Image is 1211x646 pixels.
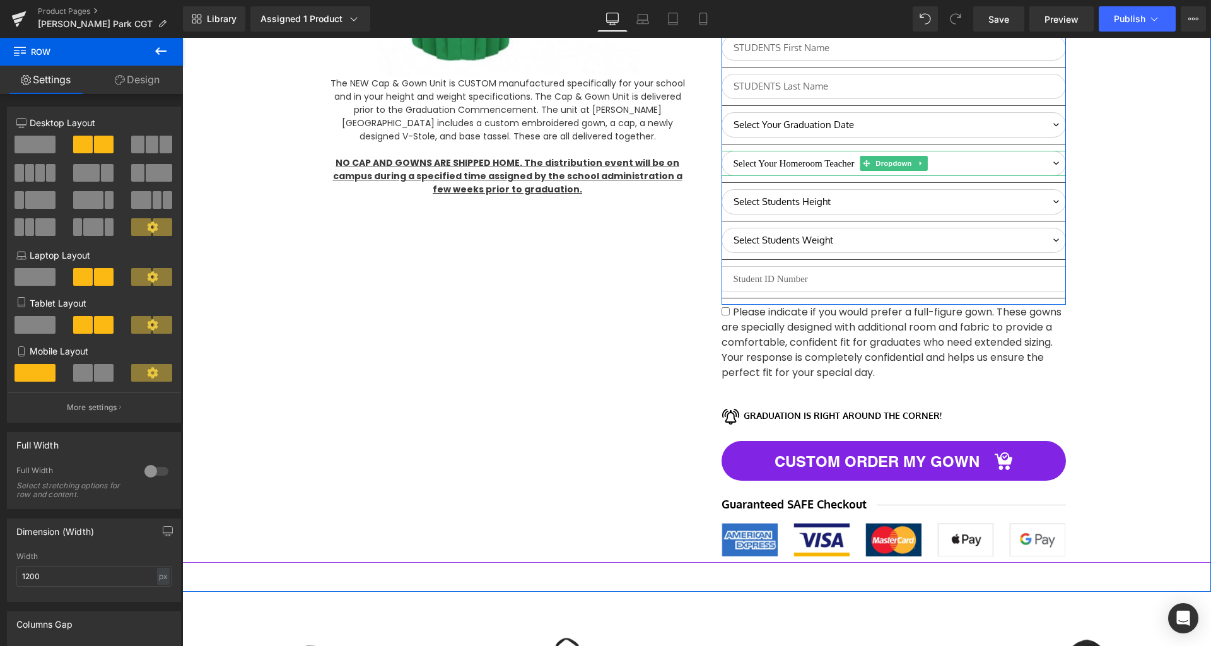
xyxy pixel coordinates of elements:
[913,6,938,32] button: Undo
[539,269,547,278] input: Please indicate if you would prefer a full-figure gown. These gowns are specially designed with a...
[539,228,884,254] input: Student ID Number
[16,519,94,537] div: Dimension (Width)
[1168,603,1198,633] div: Open Intercom Messenger
[67,402,117,413] p: More settings
[732,118,745,133] a: Expand / Collapse
[539,36,884,61] input: STUDENTS Last Name
[16,481,130,499] div: Select stretching options for row and content.
[943,6,968,32] button: Redo
[207,13,237,25] span: Library
[16,466,132,479] div: Full Width
[691,118,732,133] span: Dropdown
[988,13,1009,26] span: Save
[1044,13,1079,26] span: Preview
[16,116,172,129] p: Desktop Layout
[38,19,153,29] span: [PERSON_NAME] Park CGT
[16,566,172,587] input: auto
[16,552,172,561] div: Width
[38,6,183,16] a: Product Pages
[628,6,658,32] a: Laptop
[539,459,684,473] strong: Guaranteed SAFE Checkout
[1114,14,1145,24] span: Publish
[91,66,183,94] a: Design
[1099,6,1176,32] button: Publish
[151,119,500,158] u: NO CAP AND GOWNS ARE SHIPPED HOME. The distribution event will be on campus during a specified ti...
[592,414,830,432] span: Custom Order MY Gown
[561,372,759,383] b: GRADUATION IS RIGHT AROUND THE CORNER!
[1029,6,1094,32] a: Preview
[597,6,628,32] a: Desktop
[16,297,172,310] p: Tablet Layout
[16,612,73,630] div: Columns Gap
[16,433,59,450] div: Full Width
[8,392,180,422] button: More settings
[688,6,718,32] a: Mobile
[1181,6,1206,32] button: More
[183,6,245,32] a: New Library
[16,344,172,358] p: Mobile Layout
[13,38,139,66] span: Row
[260,13,360,25] div: Assigned 1 Product
[157,568,170,585] div: px
[16,249,172,262] p: Laptop Layout
[146,39,505,105] p: The NEW Cap & Gown Unit is CUSTOM manufactured specifically for your school and in your height an...
[539,403,884,443] button: Custom Order MY Gown
[658,6,688,32] a: Tablet
[539,267,879,342] span: Please indicate if you would prefer a full-figure gown. These gowns are specially designed with a...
